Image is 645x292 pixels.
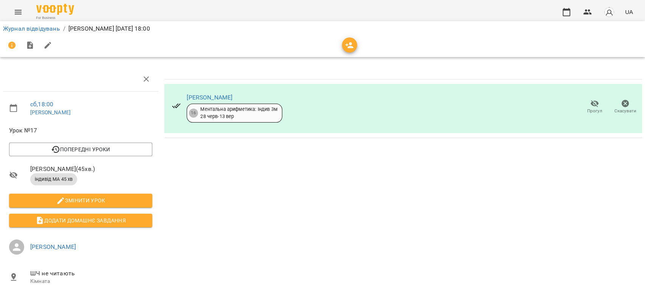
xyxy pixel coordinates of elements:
[579,96,610,118] button: Прогул
[9,143,152,156] button: Попередні уроки
[30,269,152,278] span: ШЧ не читають
[189,109,198,118] div: 16
[610,96,640,118] button: Скасувати
[9,194,152,207] button: Змінити урок
[622,5,636,19] button: UA
[15,216,146,225] span: Додати домашнє завдання
[587,108,602,114] span: Прогул
[30,243,76,250] a: [PERSON_NAME]
[9,3,27,21] button: Menu
[614,108,636,114] span: Скасувати
[15,196,146,205] span: Змінити урок
[36,4,74,15] img: Voopty Logo
[30,165,152,174] span: [PERSON_NAME] ( 45 хв. )
[625,8,633,16] span: UA
[30,278,152,285] p: Кімната
[3,25,60,32] a: Журнал відвідувань
[63,24,65,33] li: /
[200,106,277,120] div: Ментальна арифметика: Індив 3м 28 черв - 13 вер
[9,214,152,227] button: Додати домашнє завдання
[36,16,74,20] span: For Business
[604,7,614,17] img: avatar_s.png
[9,126,152,135] span: Урок №17
[30,176,77,183] span: індивід МА 45 хв
[187,94,232,101] a: [PERSON_NAME]
[15,145,146,154] span: Попередні уроки
[68,24,150,33] p: [PERSON_NAME] [DATE] 18:00
[3,24,642,33] nav: breadcrumb
[30,101,53,108] a: сб , 18:00
[30,109,71,115] a: [PERSON_NAME]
